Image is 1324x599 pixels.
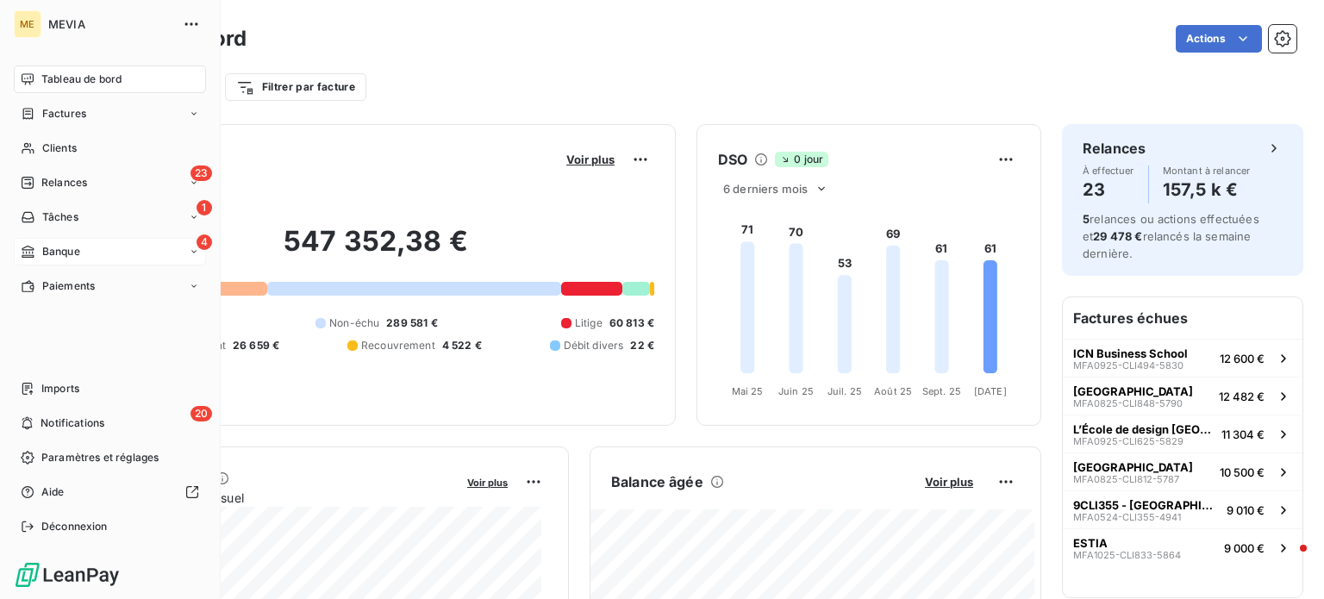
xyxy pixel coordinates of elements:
[442,338,482,353] span: 4 522 €
[1073,436,1183,446] span: MFA0925-CLI625-5829
[1063,528,1302,566] button: ESTIAMFA1025-CLI833-58649 000 €
[41,72,122,87] span: Tableau de bord
[1221,427,1265,441] span: 11 304 €
[1163,176,1251,203] h4: 157,5 k €
[922,385,961,397] tspan: Sept. 25
[1073,384,1193,398] span: [GEOGRAPHIC_DATA]
[1220,465,1265,479] span: 10 500 €
[1073,512,1181,522] span: MFA0524-CLI355-4941
[778,385,814,397] tspan: Juin 25
[827,385,862,397] tspan: Juil. 25
[723,182,808,196] span: 6 derniers mois
[1093,229,1142,243] span: 29 478 €
[974,385,1007,397] tspan: [DATE]
[41,175,87,190] span: Relances
[14,478,206,506] a: Aide
[42,278,95,294] span: Paiements
[1083,138,1146,159] h6: Relances
[1073,474,1179,484] span: MFA0825-CLI812-5787
[1219,390,1265,403] span: 12 482 €
[1265,540,1307,582] iframe: Intercom live chat
[42,140,77,156] span: Clients
[718,149,747,170] h6: DSO
[611,471,703,492] h6: Balance âgée
[48,17,172,31] span: MEVIA
[97,489,455,507] span: Chiffre d'affaires mensuel
[42,106,86,122] span: Factures
[732,385,764,397] tspan: Mai 25
[1073,460,1193,474] span: [GEOGRAPHIC_DATA]
[925,475,973,489] span: Voir plus
[197,200,212,215] span: 1
[1083,176,1134,203] h4: 23
[1083,212,1090,226] span: 5
[874,385,912,397] tspan: Août 25
[233,338,279,353] span: 26 659 €
[1176,25,1262,53] button: Actions
[361,338,435,353] span: Recouvrement
[41,415,104,431] span: Notifications
[1073,360,1183,371] span: MFA0925-CLI494-5830
[14,10,41,38] div: ME
[190,406,212,421] span: 20
[1073,536,1108,550] span: ESTIA
[920,474,978,490] button: Voir plus
[42,209,78,225] span: Tâches
[1063,339,1302,377] button: ICN Business SchoolMFA0925-CLI494-583012 600 €
[1073,346,1188,360] span: ICN Business School
[1083,212,1259,260] span: relances ou actions effectuées et relancés la semaine dernière.
[197,234,212,250] span: 4
[1073,422,1215,436] span: L’École de design [GEOGRAPHIC_DATA]
[1063,377,1302,415] button: [GEOGRAPHIC_DATA]MFA0825-CLI848-579012 482 €
[1063,297,1302,339] h6: Factures échues
[41,519,108,534] span: Déconnexion
[190,165,212,181] span: 23
[41,450,159,465] span: Paramètres et réglages
[775,152,828,167] span: 0 jour
[1220,352,1265,365] span: 12 600 €
[42,244,80,259] span: Banque
[1227,503,1265,517] span: 9 010 €
[41,381,79,396] span: Imports
[575,315,603,331] span: Litige
[225,73,366,101] button: Filtrer par facture
[630,338,654,353] span: 22 €
[1073,398,1183,409] span: MFA0825-CLI848-5790
[467,477,508,489] span: Voir plus
[41,484,65,500] span: Aide
[462,474,513,490] button: Voir plus
[1063,415,1302,452] button: L’École de design [GEOGRAPHIC_DATA]MFA0925-CLI625-582911 304 €
[566,153,615,166] span: Voir plus
[386,315,437,331] span: 289 581 €
[1073,550,1181,560] span: MFA1025-CLI833-5864
[329,315,379,331] span: Non-échu
[561,152,620,167] button: Voir plus
[1063,452,1302,490] button: [GEOGRAPHIC_DATA]MFA0825-CLI812-578710 500 €
[97,224,654,276] h2: 547 352,38 €
[1063,490,1302,528] button: 9CLI355 - [GEOGRAPHIC_DATA][PERSON_NAME] 3MFA0524-CLI355-49419 010 €
[1224,541,1265,555] span: 9 000 €
[1163,165,1251,176] span: Montant à relancer
[1083,165,1134,176] span: À effectuer
[609,315,654,331] span: 60 813 €
[1073,498,1220,512] span: 9CLI355 - [GEOGRAPHIC_DATA][PERSON_NAME] 3
[14,561,121,589] img: Logo LeanPay
[564,338,624,353] span: Débit divers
